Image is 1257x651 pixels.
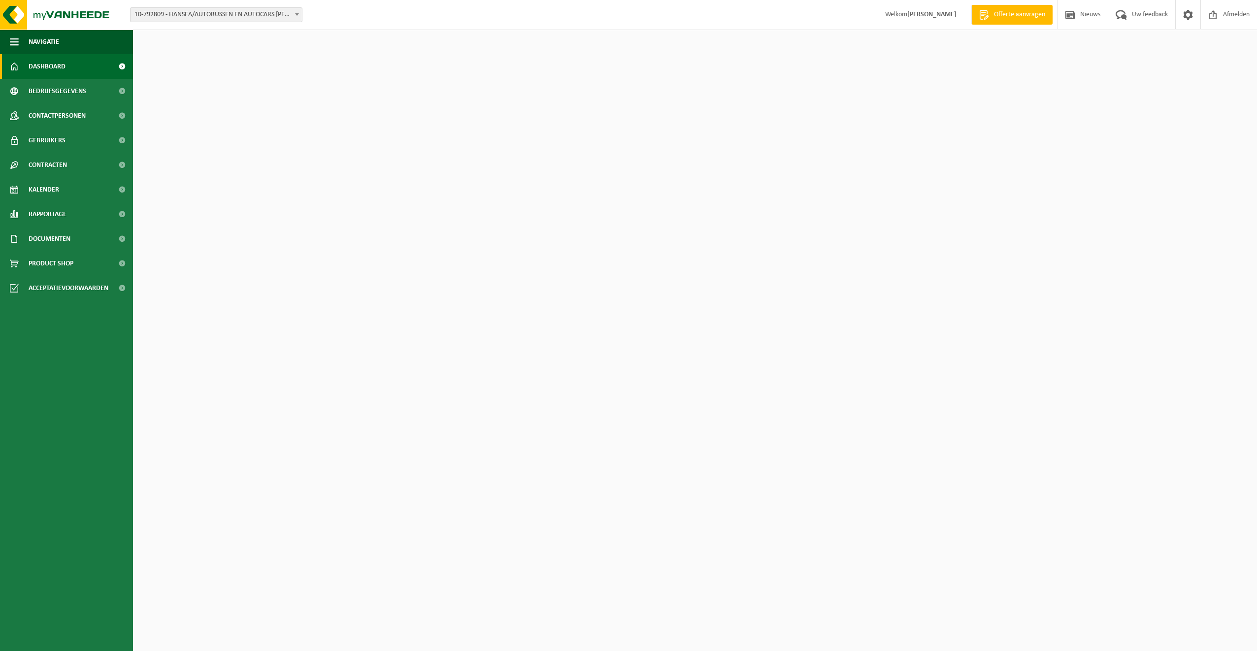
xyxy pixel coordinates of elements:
[29,251,73,276] span: Product Shop
[971,5,1053,25] a: Offerte aanvragen
[29,103,86,128] span: Contactpersonen
[29,227,70,251] span: Documenten
[29,30,59,54] span: Navigatie
[29,202,66,227] span: Rapportage
[131,8,302,22] span: 10-792809 - HANSEA/AUTOBUSSEN EN AUTOCARS ACHIEL WEYNS EN ZONEN NV - STEKENE
[130,7,302,22] span: 10-792809 - HANSEA/AUTOBUSSEN EN AUTOCARS ACHIEL WEYNS EN ZONEN NV - STEKENE
[907,11,957,18] strong: [PERSON_NAME]
[29,54,66,79] span: Dashboard
[29,153,67,177] span: Contracten
[29,79,86,103] span: Bedrijfsgegevens
[29,276,108,300] span: Acceptatievoorwaarden
[29,128,66,153] span: Gebruikers
[29,177,59,202] span: Kalender
[992,10,1048,20] span: Offerte aanvragen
